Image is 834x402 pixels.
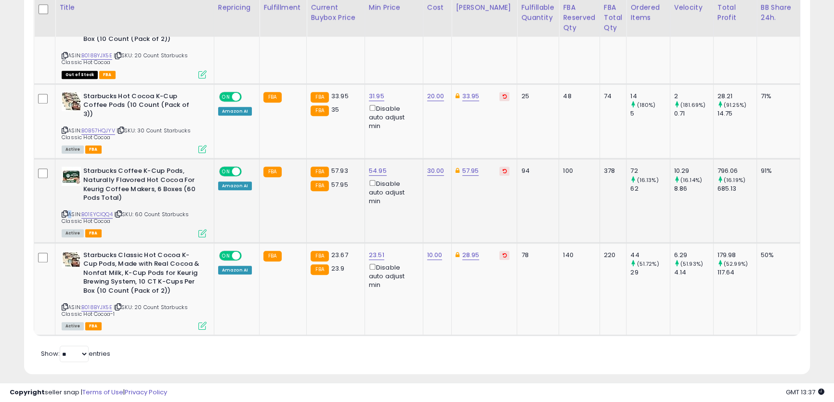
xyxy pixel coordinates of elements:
[427,91,444,101] a: 20.00
[521,2,555,23] div: Fulfillable Quantity
[521,251,551,259] div: 78
[630,109,669,118] div: 5
[604,251,619,259] div: 220
[218,107,252,116] div: Amazon AI
[218,266,252,274] div: Amazon AI
[680,260,703,268] small: (51.93%)
[263,92,281,103] small: FBA
[637,101,655,109] small: (180%)
[125,388,167,397] a: Privacy Policy
[761,251,793,259] div: 50%
[83,92,200,121] b: Starbucks Hot Cocoa K-Cup Coffee Pods (10 Count (Pack of 3))
[427,166,444,176] a: 30.00
[717,251,756,259] div: 179.98
[717,92,756,101] div: 28.21
[462,91,480,101] a: 33.95
[717,167,756,175] div: 796.06
[263,251,281,261] small: FBA
[724,101,746,109] small: (91.25%)
[331,264,345,273] span: 23.9
[311,105,328,116] small: FBA
[761,92,793,101] div: 71%
[240,168,255,176] span: OFF
[81,303,112,311] a: B018BYJX5E
[717,268,756,277] div: 117.64
[674,184,713,193] div: 8.86
[85,229,102,237] span: FBA
[604,167,619,175] div: 378
[761,2,796,23] div: BB Share 24h.
[81,210,113,219] a: B01EYCIQQ4
[369,166,387,176] a: 54.95
[521,167,551,175] div: 94
[680,101,705,109] small: (181.69%)
[240,92,255,101] span: OFF
[786,388,824,397] span: 2025-08-10 13:37 GMT
[81,127,115,135] a: B0B57HQJYV
[311,2,361,23] div: Current Buybox Price
[563,92,592,101] div: 48
[630,268,669,277] div: 29
[724,176,745,184] small: (16.19%)
[10,388,45,397] strong: Copyright
[220,168,232,176] span: ON
[62,52,188,66] span: | SKU: 20 Count Starbucks Classic Hot Cocoa
[62,210,189,225] span: | SKU: 60 Count Starbucks Classic Hot Cocoa
[331,166,348,175] span: 57.93
[311,264,328,275] small: FBA
[427,2,448,13] div: Cost
[62,251,81,268] img: 51Z0egFAVTL._SL40_.jpg
[62,167,81,186] img: 51oxAiDJQBL._SL40_.jpg
[218,182,252,190] div: Amazon AI
[369,262,416,290] div: Disable auto adjust min
[369,178,416,206] div: Disable auto adjust min
[82,388,123,397] a: Terms of Use
[311,92,328,103] small: FBA
[83,251,200,298] b: Starbucks Classic Hot Cocoa K-Cup Pods, Made with Real Cocoa & Nonfat Milk, K-Cup Pods for Keurig...
[311,181,328,191] small: FBA
[630,92,669,101] div: 14
[62,322,84,330] span: All listings currently available for purchase on Amazon
[369,103,416,131] div: Disable auto adjust min
[604,92,619,101] div: 74
[220,92,232,101] span: ON
[630,251,669,259] div: 44
[369,250,384,260] a: 23.51
[62,71,98,79] span: All listings that are currently out of stock and unavailable for purchase on Amazon
[369,2,419,13] div: Min Price
[81,52,112,60] a: B018BYJX5E
[218,2,255,13] div: Repricing
[331,180,348,189] span: 57.95
[717,2,753,23] div: Total Profit
[674,268,713,277] div: 4.14
[41,349,110,358] span: Show: entries
[637,260,659,268] small: (51.72%)
[761,167,793,175] div: 91%
[674,2,709,13] div: Velocity
[456,2,513,13] div: [PERSON_NAME]
[462,166,479,176] a: 57.95
[724,260,748,268] small: (52.99%)
[62,229,84,237] span: All listings currently available for purchase on Amazon
[331,250,348,259] span: 23.67
[717,109,756,118] div: 14.75
[604,2,622,33] div: FBA Total Qty
[674,251,713,259] div: 6.29
[62,303,188,318] span: | SKU: 20 Count Starbucks Classic Hot Cocoa-1
[62,145,84,154] span: All listings currently available for purchase on Amazon
[674,92,713,101] div: 2
[680,176,702,184] small: (16.14%)
[263,2,302,13] div: Fulfillment
[220,251,232,259] span: ON
[563,251,592,259] div: 140
[240,251,255,259] span: OFF
[85,145,102,154] span: FBA
[331,91,349,101] span: 33.95
[263,167,281,177] small: FBA
[563,167,592,175] div: 100
[85,322,102,330] span: FBA
[331,105,339,114] span: 35
[674,167,713,175] div: 10.29
[563,2,595,33] div: FBA Reserved Qty
[62,92,81,111] img: 51iQKQrzOkL._SL40_.jpg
